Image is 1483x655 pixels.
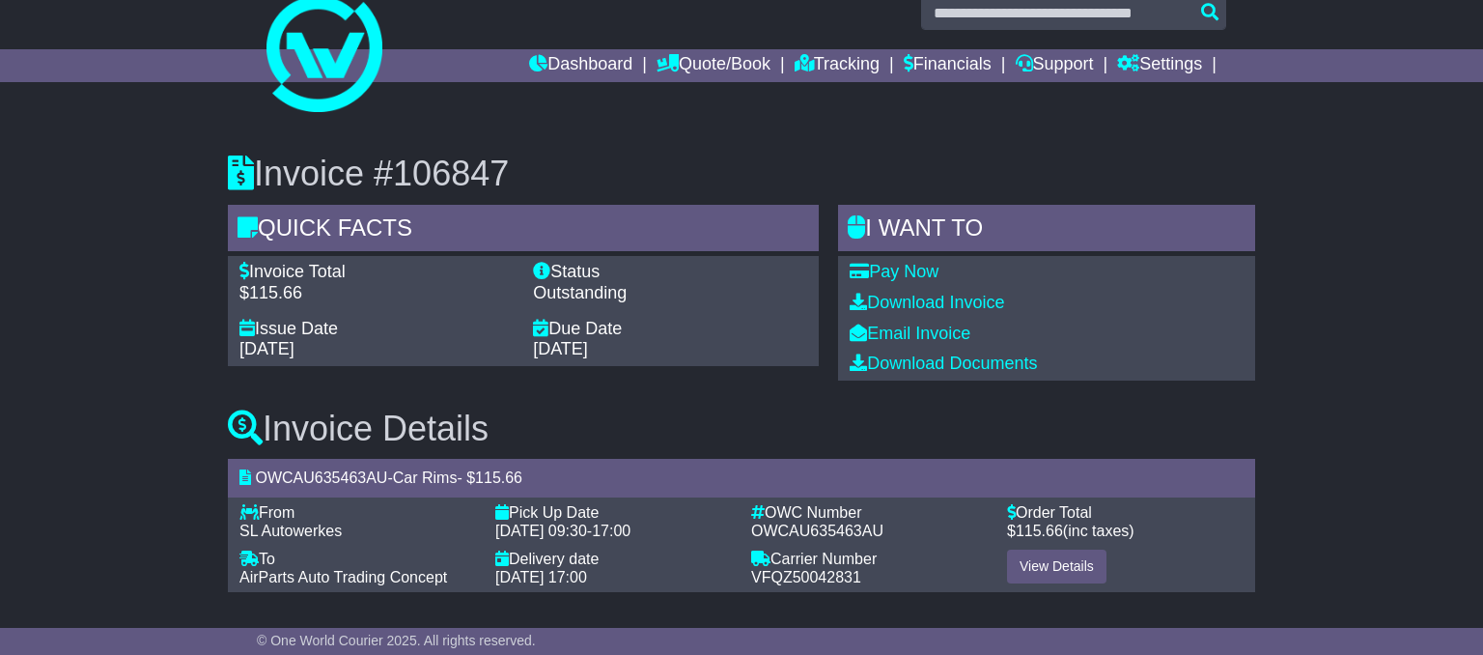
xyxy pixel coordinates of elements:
a: Support [1016,49,1094,82]
a: View Details [1007,550,1106,584]
a: Download Invoice [850,293,1004,312]
a: Quote/Book [657,49,770,82]
a: Dashboard [529,49,632,82]
div: Outstanding [533,283,807,304]
span: OWCAU635463AU [751,523,883,539]
div: $ (inc taxes) [1007,522,1244,540]
span: [DATE] 17:00 [495,569,587,585]
a: Email Invoice [850,324,970,343]
div: - [495,522,732,540]
span: 17:00 [592,523,630,539]
div: Order Total [1007,503,1244,522]
div: To [239,550,476,568]
div: Quick Facts [228,205,819,257]
div: [DATE] [239,339,514,360]
div: Pick Up Date [495,503,732,522]
a: Tracking [795,49,880,82]
a: Pay Now [850,262,938,281]
div: Status [533,262,807,283]
h3: Invoice #106847 [228,155,1255,193]
span: 115.66 [1016,523,1063,539]
div: OWC Number [751,503,988,522]
a: Financials [904,49,992,82]
a: Download Documents [850,354,1037,373]
span: SL Autowerkes [239,523,342,539]
span: AirParts Auto Trading Concept [239,569,447,585]
div: I WANT to [838,205,1255,257]
span: OWCAU635463AU [255,470,387,486]
div: Issue Date [239,319,514,340]
span: Car Rims [393,470,458,486]
a: Settings [1117,49,1202,82]
div: [DATE] [533,339,807,360]
span: 115.66 [475,470,522,486]
div: From [239,503,476,522]
div: Due Date [533,319,807,340]
span: VFQZ50042831 [751,569,861,585]
h3: Invoice Details [228,410,1255,448]
div: - - $ [228,459,1255,497]
div: Invoice Total [239,262,514,283]
span: [DATE] 09:30 [495,523,587,539]
div: $115.66 [239,283,514,304]
div: Carrier Number [751,550,988,568]
div: Delivery date [495,550,732,568]
span: © One World Courier 2025. All rights reserved. [257,633,536,648]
